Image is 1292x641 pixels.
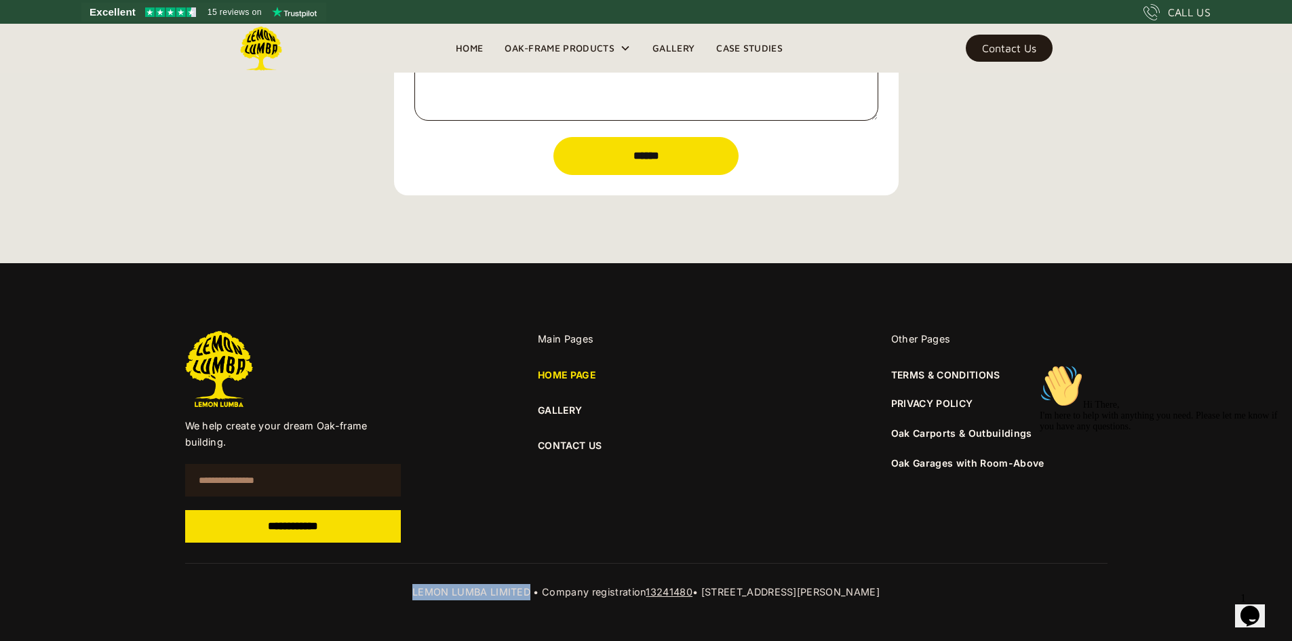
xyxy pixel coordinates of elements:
div: Oak-Frame Products [494,24,642,73]
a: Contact Us [966,35,1053,62]
a: TERMS & CONDITIONS [891,368,1000,383]
a: CALL US [1143,4,1211,20]
form: Email Form [185,464,402,543]
a: CONTACT US [538,438,754,453]
a: Home [445,38,494,58]
div: CALL US [1168,4,1211,20]
div: 👋Hi There,I'm here to help with anything you need. Please let me know if you have any questions. [5,5,250,73]
span: 15 reviews on [208,4,262,20]
div: LEMON LUMBA LIMITED • Company registration • [STREET_ADDRESS][PERSON_NAME] [185,584,1108,600]
a: PRIVACY POLICY [891,396,973,411]
a: Oak Garages with Room-Above [891,457,1044,469]
a: HOME PAGE [538,368,596,383]
a: Case Studies [705,38,794,58]
img: Trustpilot 4.5 stars [145,7,196,17]
span: Hi There, I'm here to help with anything you need. Please let me know if you have any questions. [5,41,243,73]
img: :wave: [5,5,49,49]
div: Main Pages [538,331,754,347]
a: See Lemon Lumba reviews on Trustpilot [81,3,326,22]
a: Gallery [642,38,705,58]
iframe: chat widget [1034,359,1278,580]
tcxspan: Call 13241480 via 3CX [646,586,692,598]
div: Oak-Frame Products [505,40,614,56]
a: GALLERY [538,403,754,418]
a: Oak Carports & Outbuildings [891,427,1032,439]
div: Contact Us [982,43,1036,53]
p: We help create your dream Oak-frame building. [185,418,402,450]
span: Excellent [90,4,136,20]
img: Trustpilot logo [272,7,317,18]
iframe: chat widget [1235,587,1278,627]
div: Other Pages [891,331,1108,347]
